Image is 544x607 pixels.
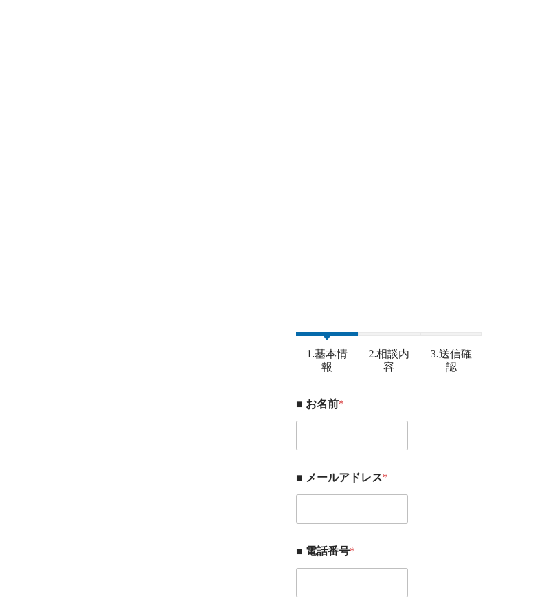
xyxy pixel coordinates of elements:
[296,397,482,410] label: ■ お名前
[296,471,482,484] label: ■ メールアドレス
[296,347,358,373] span: 1.基本情報
[358,347,420,373] span: 2.相談内容
[420,332,482,336] span: 3
[358,332,420,336] span: 2
[296,544,482,558] label: ■ 電話番号
[420,347,482,373] span: 3.送信確認
[296,332,358,336] span: 1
